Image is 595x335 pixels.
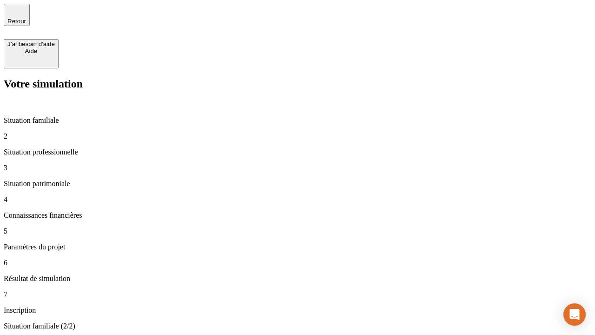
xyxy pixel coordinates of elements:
p: Situation familiale (2/2) [4,322,591,330]
p: Situation professionnelle [4,148,591,156]
p: 7 [4,290,591,299]
div: Open Intercom Messenger [563,303,586,326]
button: J’ai besoin d'aideAide [4,39,59,68]
p: 5 [4,227,591,235]
div: J’ai besoin d'aide [7,40,55,47]
p: Situation patrimoniale [4,180,591,188]
div: Aide [7,47,55,54]
p: Paramètres du projet [4,243,591,251]
h2: Votre simulation [4,78,591,90]
p: Connaissances financières [4,211,591,220]
p: Inscription [4,306,591,315]
p: 3 [4,164,591,172]
p: 4 [4,195,591,204]
p: Situation familiale [4,116,591,125]
p: 6 [4,259,591,267]
button: Retour [4,4,30,26]
p: 2 [4,132,591,141]
p: Résultat de simulation [4,275,591,283]
span: Retour [7,18,26,25]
